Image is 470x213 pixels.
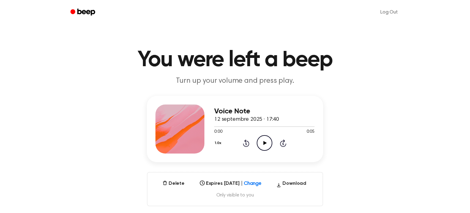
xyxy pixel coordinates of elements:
[155,192,315,198] span: Only visible to you
[307,129,315,135] span: 0:05
[214,129,222,135] span: 0:00
[374,5,404,20] a: Log Out
[117,76,352,86] p: Turn up your volume and press play.
[160,180,187,187] button: Delete
[214,107,315,116] h3: Voice Note
[78,49,392,71] h1: You were left a beep
[214,117,279,122] span: 12 septembre 2025 · 17:40
[66,6,101,18] a: Beep
[274,180,309,190] button: Download
[214,138,223,148] button: 1.0x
